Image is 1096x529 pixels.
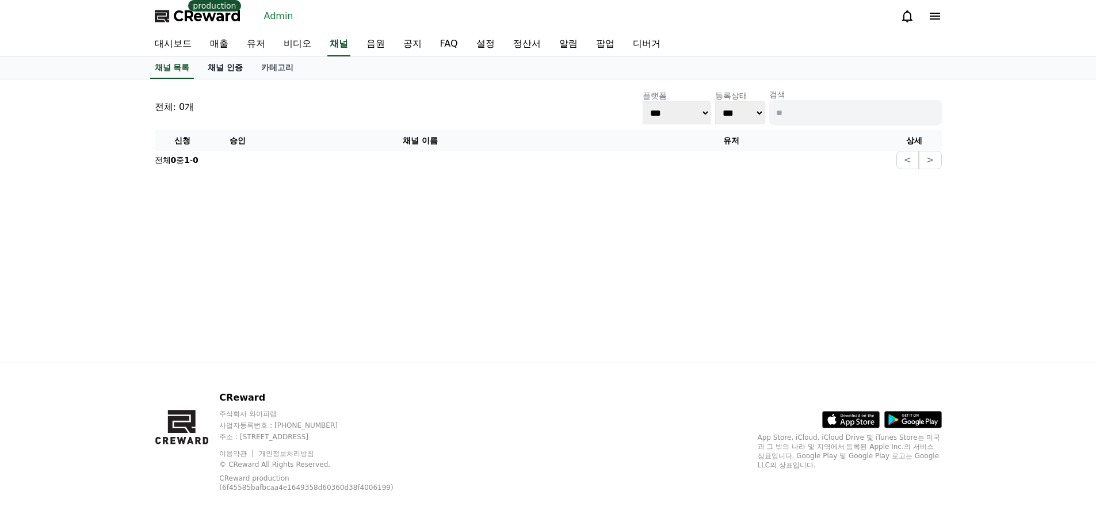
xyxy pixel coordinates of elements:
a: 비디오 [274,32,320,56]
th: 채널 이름 [265,130,576,151]
a: 매출 [201,32,238,56]
a: 카테고리 [252,57,303,79]
a: 채널 [327,32,350,56]
a: 팝업 [587,32,624,56]
p: 사업자등록번호 : [PHONE_NUMBER] [219,421,421,430]
a: 이용약관 [219,450,255,458]
span: Settings [170,382,198,391]
p: CReward [219,391,421,405]
a: 디버거 [624,32,670,56]
a: FAQ [431,32,467,56]
a: 음원 [357,32,394,56]
a: 채널 인증 [198,57,252,79]
strong: 0 [193,155,198,165]
a: 개인정보처리방침 [259,450,314,458]
p: App Store, iCloud, iCloud Drive 및 iTunes Store는 미국과 그 밖의 나라 및 지역에서 등록된 Apple Inc.의 서비스 상표입니다. Goo... [758,433,942,470]
p: 플랫폼 [643,90,711,101]
p: 등록상태 [715,90,765,101]
p: 주소 : [STREET_ADDRESS] [219,432,421,442]
strong: 1 [184,155,190,165]
th: 유저 [576,130,887,151]
p: 전체: 0개 [155,100,194,114]
a: 채널 목록 [150,57,194,79]
p: CReward production (6f45585bafbcaa4e1649358d60360d38f4006199) [219,474,403,492]
p: 주식회사 와이피랩 [219,409,421,418]
th: 상세 [887,130,942,151]
span: CReward [173,7,241,25]
span: Messages [96,383,129,392]
button: > [919,151,941,169]
a: CReward [155,7,241,25]
th: 신청 [155,130,210,151]
a: 유저 [238,32,274,56]
a: 대시보드 [146,32,201,56]
a: 설정 [467,32,504,56]
button: < [896,151,919,169]
p: 검색 [769,89,942,100]
strong: 0 [171,155,177,165]
p: © CReward All Rights Reserved. [219,460,421,469]
span: Home [29,382,49,391]
p: 전체 중 - [155,154,198,166]
a: Admin [259,7,298,25]
a: Messages [76,365,148,394]
a: Home [3,365,76,394]
a: 알림 [550,32,587,56]
a: Settings [148,365,221,394]
th: 승인 [210,130,265,151]
a: 정산서 [504,32,550,56]
a: 공지 [394,32,431,56]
